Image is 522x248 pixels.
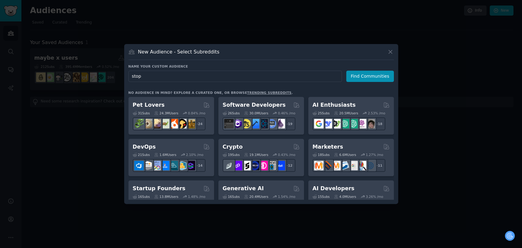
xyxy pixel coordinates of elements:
[278,153,295,157] div: 0.43 % /mo
[340,161,349,170] img: Emailmarketing
[314,119,324,128] img: GoogleGeminiAI
[177,161,187,170] img: aws_cdk
[334,153,356,157] div: 6.6M Users
[223,111,240,115] div: 26 Sub s
[348,119,358,128] img: chatgpt_prompts_
[133,185,185,192] h2: Startup Founders
[233,161,242,170] img: 0xPolygon
[283,159,295,172] div: + 12
[313,143,343,151] h2: Marketers
[133,111,150,115] div: 31 Sub s
[346,71,394,82] button: Find Communities
[250,161,259,170] img: web3
[128,71,342,82] input: Pick a short name, like "Digital Marketers" or "Movie-Goers"
[357,119,366,128] img: OpenAIDev
[193,117,205,130] div: + 24
[134,119,144,128] img: herpetology
[267,161,276,170] img: CryptoNews
[186,153,203,157] div: 2.10 % /mo
[258,161,268,170] img: defiblockchain
[224,161,234,170] img: ethfinance
[372,159,385,172] div: + 11
[223,143,243,151] h2: Crypto
[193,159,205,172] div: + 14
[314,161,324,170] img: content_marketing
[334,111,358,115] div: 20.5M Users
[177,119,187,128] img: PetAdvice
[348,161,358,170] img: googleads
[133,153,150,157] div: 21 Sub s
[258,119,268,128] img: reactnative
[154,111,178,115] div: 24.3M Users
[154,194,178,199] div: 13.8M Users
[357,161,366,170] img: MarketingResearch
[250,119,259,128] img: iOSProgramming
[241,161,251,170] img: ethstaker
[223,153,240,157] div: 19 Sub s
[334,194,356,199] div: 4.0M Users
[372,117,385,130] div: + 18
[323,161,332,170] img: bigseo
[365,161,375,170] img: OnlineMarketing
[340,119,349,128] img: chatgpt_promptDesign
[244,111,268,115] div: 30.0M Users
[223,101,286,109] h2: Software Developers
[138,49,219,55] h3: New Audience - Select Subreddits
[241,119,251,128] img: learnjavascript
[224,119,234,128] img: software
[366,194,383,199] div: 3.26 % /mo
[143,161,152,170] img: AWS_Certified_Experts
[313,153,330,157] div: 18 Sub s
[244,194,268,199] div: 20.4M Users
[186,119,195,128] img: dogbreed
[244,153,268,157] div: 19.1M Users
[331,161,341,170] img: AskMarketing
[331,119,341,128] img: AItoolsCatalog
[276,119,285,128] img: elixir
[143,119,152,128] img: ballpython
[247,91,291,94] a: trending subreddits
[188,111,205,115] div: 0.84 % /mo
[133,101,165,109] h2: Pet Lovers
[313,101,356,109] h2: AI Enthusiasts
[313,194,330,199] div: 15 Sub s
[154,153,176,157] div: 1.6M Users
[128,64,394,68] h3: Name your custom audience
[223,194,240,199] div: 16 Sub s
[168,119,178,128] img: cockatiel
[151,161,161,170] img: Docker_DevOps
[276,161,285,170] img: defi_
[128,91,293,95] div: No audience in mind? Explore a curated one, or browse .
[323,119,332,128] img: DeepSeek
[186,161,195,170] img: PlatformEngineers
[160,119,169,128] img: turtle
[283,117,295,130] div: + 19
[267,119,276,128] img: AskComputerScience
[233,119,242,128] img: csharp
[278,111,295,115] div: 0.46 % /mo
[160,161,169,170] img: DevOpsLinks
[133,143,156,151] h2: DevOps
[188,194,205,199] div: 1.48 % /mo
[223,185,264,192] h2: Generative AI
[278,194,295,199] div: 1.54 % /mo
[366,153,383,157] div: 1.27 % /mo
[368,111,385,115] div: 2.53 % /mo
[134,161,144,170] img: azuredevops
[151,119,161,128] img: leopardgeckos
[365,119,375,128] img: ArtificalIntelligence
[313,111,330,115] div: 25 Sub s
[133,194,150,199] div: 16 Sub s
[313,185,354,192] h2: AI Developers
[168,161,178,170] img: platformengineering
